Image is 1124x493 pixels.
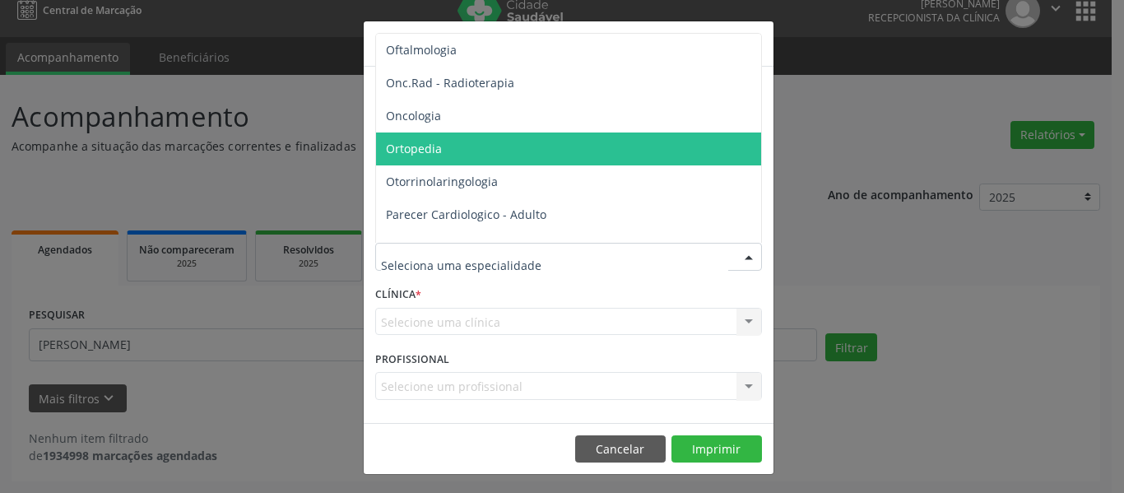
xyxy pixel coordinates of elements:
[386,207,546,222] span: Parecer Cardiologico - Adulto
[375,346,449,372] label: PROFISSIONAL
[386,75,514,91] span: Onc.Rad - Radioterapia
[381,249,728,281] input: Seleciona uma especialidade
[575,435,666,463] button: Cancelar
[386,108,441,123] span: Oncologia
[375,33,564,54] h5: Relatório de agendamentos
[375,282,421,308] label: CLÍNICA
[671,435,762,463] button: Imprimir
[386,141,442,156] span: Ortopedia
[741,21,773,62] button: Close
[386,174,498,189] span: Otorrinolaringologia
[386,42,457,58] span: Oftalmologia
[386,240,539,255] span: Parecer Cardiologico Adulto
